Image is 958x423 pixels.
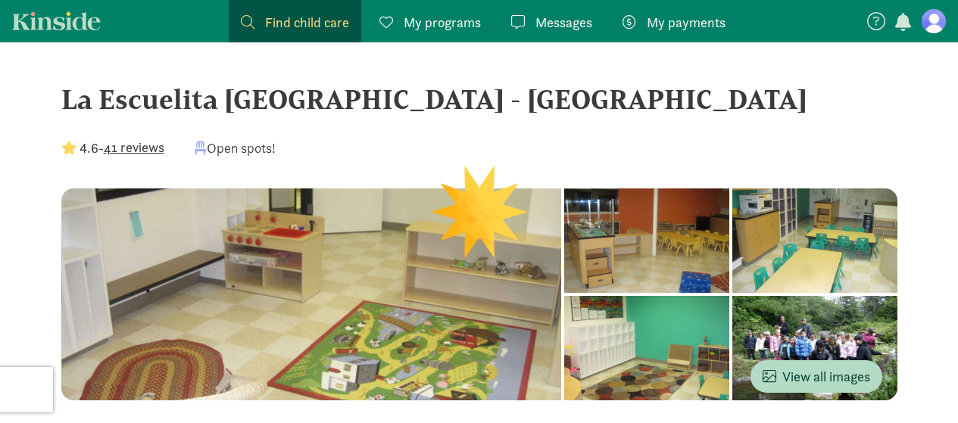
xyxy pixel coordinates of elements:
span: View all images [763,366,870,387]
button: View all images [750,360,882,393]
div: Open spots! [195,138,276,158]
button: 41 reviews [104,137,164,157]
div: - [61,138,164,158]
strong: 4.6 [80,139,98,157]
span: Messages [535,12,592,33]
span: My programs [404,12,481,33]
span: My payments [647,12,726,33]
div: La Escuelita [GEOGRAPHIC_DATA] - [GEOGRAPHIC_DATA] [61,79,897,120]
a: Kinside [12,11,101,30]
span: Find child care [265,12,349,33]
